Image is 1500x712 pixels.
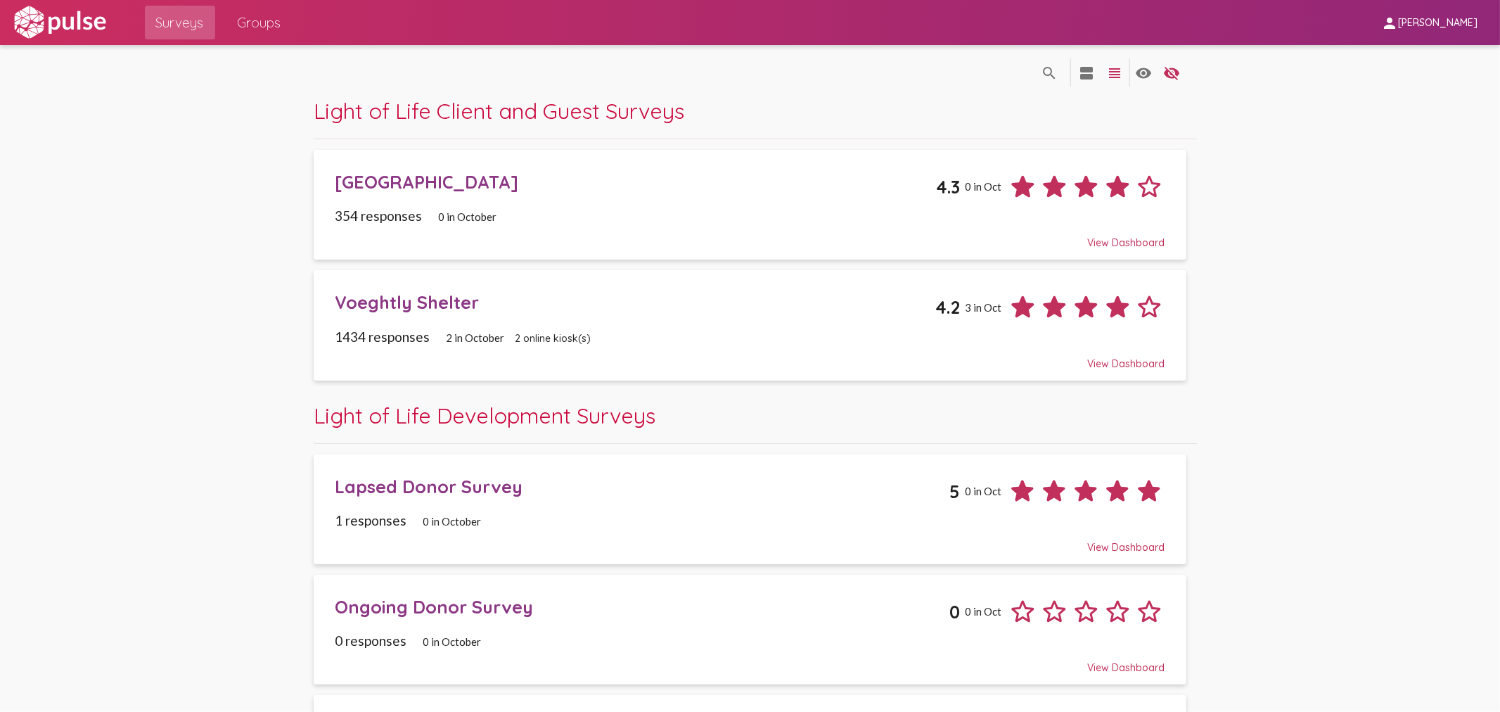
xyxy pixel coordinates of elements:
[335,528,1165,554] div: View Dashboard
[446,331,504,344] span: 2 in October
[965,485,1001,497] span: 0 in Oct
[335,224,1165,249] div: View Dashboard
[949,601,960,623] span: 0
[935,296,960,318] span: 4.2
[1164,65,1181,82] mat-icon: language
[314,402,655,429] span: Light of Life Development Surveys
[965,301,1001,314] span: 3 in Oct
[335,329,430,345] span: 1434 responses
[423,515,481,528] span: 0 in October
[335,596,949,618] div: Ongoing Donor Survey
[335,171,935,193] div: [GEOGRAPHIC_DATA]
[1041,65,1058,82] mat-icon: language
[1381,15,1398,32] mat-icon: person
[1370,9,1489,35] button: [PERSON_NAME]
[314,454,1186,564] a: Lapsed Donor Survey50 in Oct1 responses0 in OctoberView Dashboard
[1107,65,1124,82] mat-icon: language
[965,180,1001,193] span: 0 in Oct
[314,97,684,125] span: Light of Life Client and Guest Surveys
[314,575,1186,685] a: Ongoing Donor Survey00 in Oct0 responses0 in OctoberView Dashboard
[335,649,1165,674] div: View Dashboard
[335,476,949,497] div: Lapsed Donor Survey
[1073,58,1101,87] button: language
[335,512,406,528] span: 1 responses
[1035,58,1063,87] button: language
[11,5,108,40] img: white-logo.svg
[156,10,204,35] span: Surveys
[1079,65,1096,82] mat-icon: language
[423,635,481,648] span: 0 in October
[438,210,496,223] span: 0 in October
[1158,58,1186,87] button: language
[965,605,1001,618] span: 0 in Oct
[1101,58,1129,87] button: language
[335,291,935,313] div: Voeghtly Shelter
[314,150,1186,260] a: [GEOGRAPHIC_DATA]4.30 in Oct354 responses0 in OctoberView Dashboard
[226,6,293,39] a: Groups
[515,332,591,345] span: 2 online kiosk(s)
[949,481,960,502] span: 5
[936,176,960,198] span: 4.3
[335,345,1165,370] div: View Dashboard
[1398,17,1477,30] span: [PERSON_NAME]
[1136,65,1153,82] mat-icon: language
[335,632,406,649] span: 0 responses
[335,208,422,224] span: 354 responses
[1130,58,1158,87] button: language
[314,270,1186,380] a: Voeghtly Shelter4.23 in Oct1434 responses2 in October2 online kiosk(s)View Dashboard
[238,10,281,35] span: Groups
[145,6,215,39] a: Surveys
